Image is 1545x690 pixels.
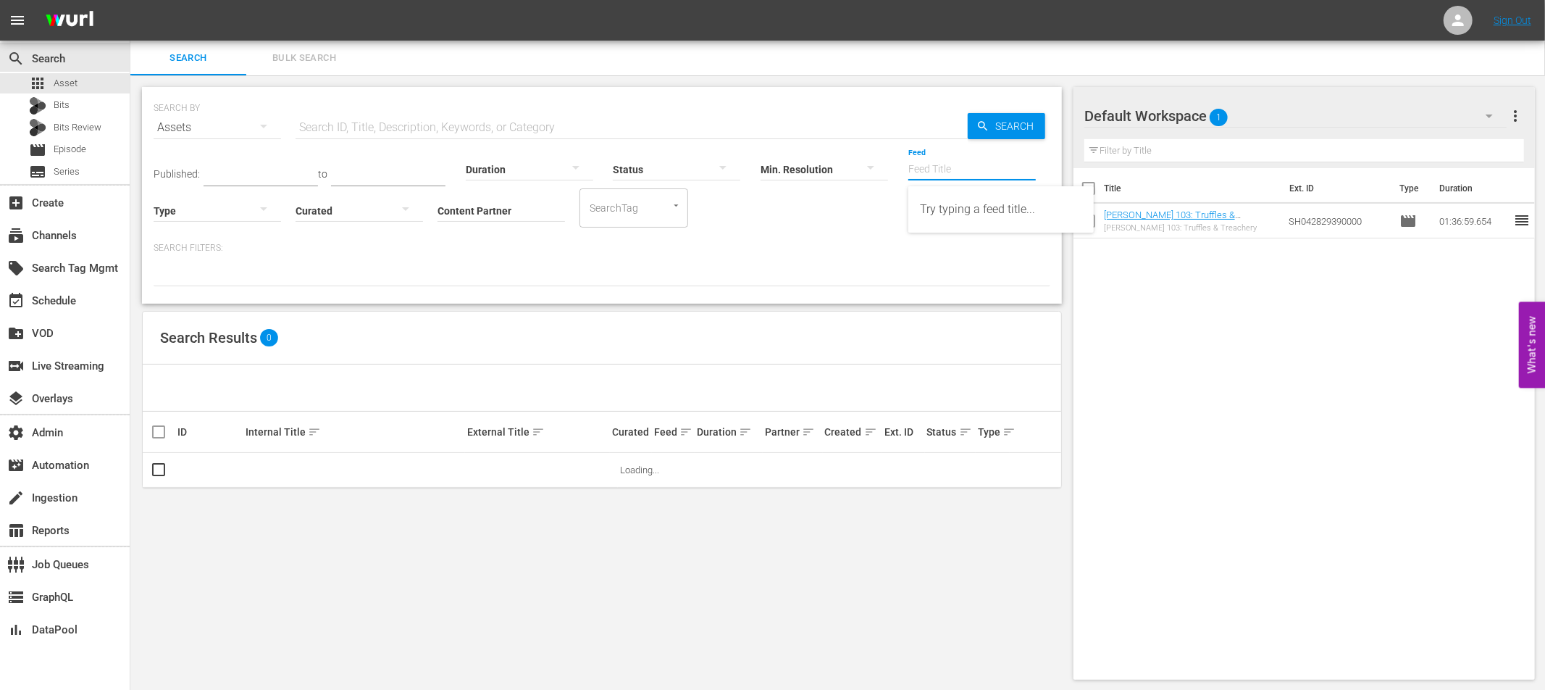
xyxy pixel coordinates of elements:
[968,113,1045,139] button: Search
[7,292,25,309] span: Schedule
[959,425,972,438] span: sort
[154,107,281,148] div: Assets
[654,423,692,441] div: Feed
[1104,209,1241,231] a: [PERSON_NAME] 103: Truffles & Treachery
[1519,302,1545,388] button: Open Feedback Widget
[7,325,25,342] span: VOD
[255,50,353,67] span: Bulk Search
[9,12,26,29] span: menu
[7,50,25,67] span: Search
[697,423,761,441] div: Duration
[467,423,608,441] div: External Title
[884,426,923,438] div: Ext. ID
[7,489,25,507] span: Ingestion
[989,113,1045,139] span: Search
[739,425,752,438] span: sort
[54,165,80,179] span: Series
[54,76,78,91] span: Asset
[7,522,25,539] span: Reports
[7,357,25,375] span: Live Streaming
[246,423,463,441] div: Internal Title
[7,259,25,277] span: Search Tag Mgmt
[7,424,25,441] span: Admin
[1104,168,1281,209] th: Title
[1002,425,1016,438] span: sort
[1281,168,1391,209] th: Ext. ID
[1507,107,1524,125] span: more_vert
[612,426,650,438] div: Curated
[802,425,815,438] span: sort
[620,465,659,475] span: Loading...
[669,199,683,212] button: Open
[825,423,880,441] div: Created
[29,119,46,136] div: Bits Review
[864,425,877,438] span: sort
[1431,168,1517,209] th: Duration
[1210,102,1228,133] span: 1
[7,589,25,606] span: GraphQL
[1391,168,1431,209] th: Type
[1513,212,1531,229] span: reorder
[139,50,238,67] span: Search
[29,141,46,159] span: Episode
[54,120,101,135] span: Bits Review
[29,75,46,92] span: Asset
[927,423,974,441] div: Status
[7,227,25,244] span: Channels
[154,242,1050,254] p: Search Filters:
[160,329,257,346] span: Search Results
[260,329,278,346] span: 0
[54,142,86,157] span: Episode
[920,192,1082,227] div: Try typing a feed title...
[177,426,241,438] div: ID
[679,425,692,438] span: sort
[1399,212,1417,230] span: Episode
[29,163,46,180] span: Series
[318,168,327,180] span: to
[154,168,200,180] span: Published:
[1084,96,1507,136] div: Default Workspace
[765,423,820,441] div: Partner
[29,97,46,115] div: Bits
[1433,204,1513,238] td: 01:36:59.654
[1507,99,1524,133] button: more_vert
[7,390,25,407] span: Overlays
[1283,204,1394,238] td: SH042829390000
[7,457,25,474] span: Automation
[54,98,70,112] span: Bits
[532,425,545,438] span: sort
[35,4,104,38] img: ans4CAIJ8jUAAAAAAAAAAAAAAAAAAAAAAAAgQb4GAAAAAAAAAAAAAAAAAAAAAAAAJMjXAAAAAAAAAAAAAAAAAAAAAAAAgAT5G...
[1104,223,1277,233] div: [PERSON_NAME] 103: Truffles & Treachery
[7,621,25,639] span: DataPool
[7,556,25,573] span: Job Queues
[1494,14,1531,26] a: Sign Out
[308,425,321,438] span: sort
[7,194,25,212] span: Create
[978,423,1008,441] div: Type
